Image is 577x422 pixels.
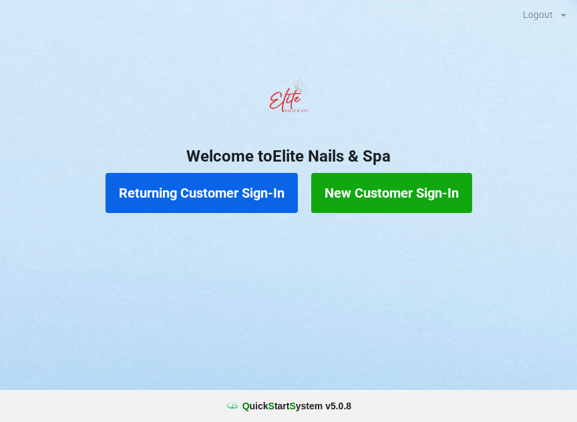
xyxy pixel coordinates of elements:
[311,173,472,213] button: New Customer Sign-In
[268,401,274,411] span: S
[289,401,295,411] span: S
[242,401,250,411] span: Q
[523,10,553,19] div: Logout
[242,399,351,413] b: uick tart ystem v 5.0.8
[226,399,239,413] img: favicon.ico
[262,73,315,126] img: EliteNailsSpa-Logo1.png
[106,173,298,213] button: Returning Customer Sign-In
